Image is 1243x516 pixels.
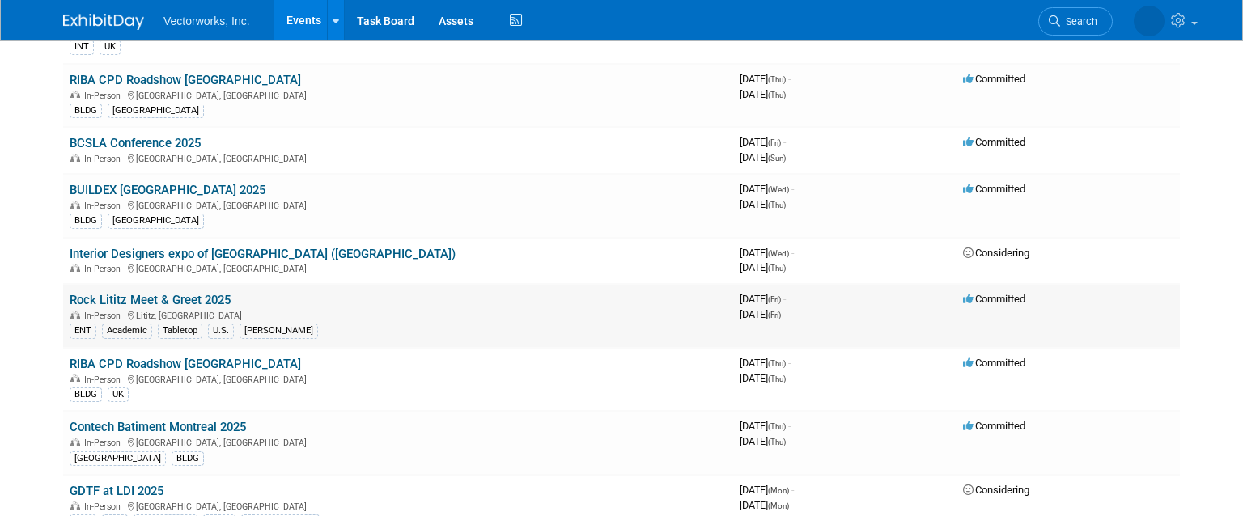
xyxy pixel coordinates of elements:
img: ExhibitDay [63,14,144,30]
img: In-Person Event [70,374,80,383]
span: (Thu) [768,91,786,99]
span: - [791,484,794,496]
span: In-Person [84,91,125,101]
div: BLDG [70,214,102,228]
span: (Fri) [768,138,781,147]
img: In-Person Event [70,438,80,446]
span: Committed [963,357,1025,369]
a: RIBA CPD Roadshow [GEOGRAPHIC_DATA] [70,73,301,87]
div: [GEOGRAPHIC_DATA], [GEOGRAPHIC_DATA] [70,372,727,385]
span: (Fri) [768,295,781,304]
span: [DATE] [740,261,786,273]
span: - [791,247,794,259]
div: Academic [102,324,152,338]
img: In-Person Event [70,501,80,510]
img: In-Person Event [70,91,80,99]
div: INT [70,40,94,54]
span: [DATE] [740,357,791,369]
a: RIBA CPD Roadshow [GEOGRAPHIC_DATA] [70,357,301,371]
span: [DATE] [740,499,789,511]
span: [DATE] [740,136,786,148]
div: ENT [70,324,96,338]
span: Committed [963,136,1025,148]
img: In-Person Event [70,154,80,162]
span: [DATE] [740,435,786,447]
span: [DATE] [740,198,786,210]
span: [DATE] [740,151,786,163]
span: (Mon) [768,501,789,510]
span: (Mon) [768,486,789,495]
span: Committed [963,73,1025,85]
span: [DATE] [740,420,791,432]
span: (Thu) [768,359,786,368]
a: BCSLA Conference 2025 [70,136,201,150]
div: [GEOGRAPHIC_DATA], [GEOGRAPHIC_DATA] [70,198,727,211]
a: GDTF at LDI 2025 [70,484,163,498]
span: [DATE] [740,247,794,259]
span: (Thu) [768,438,786,446]
a: Contech Batiment Montreal 2025 [70,420,246,434]
span: In-Person [84,264,125,274]
div: [GEOGRAPHIC_DATA], [GEOGRAPHIC_DATA] [70,151,727,164]
div: BLDG [172,451,204,466]
span: [DATE] [740,88,786,100]
div: Lititz, [GEOGRAPHIC_DATA] [70,308,727,321]
div: Tabletop [158,324,202,338]
span: [DATE] [740,372,786,384]
span: Considering [963,247,1029,259]
img: In-Person Event [70,201,80,209]
div: [GEOGRAPHIC_DATA], [GEOGRAPHIC_DATA] [70,88,727,101]
a: Search [1038,7,1113,36]
div: [GEOGRAPHIC_DATA] [108,214,204,228]
span: [DATE] [740,484,794,496]
span: [DATE] [740,73,791,85]
div: BLDG [70,104,102,118]
span: - [788,73,791,85]
span: In-Person [84,201,125,211]
span: - [783,293,786,305]
a: Interior Designers expo of [GEOGRAPHIC_DATA] ([GEOGRAPHIC_DATA]) [70,247,456,261]
div: [PERSON_NAME] [240,324,318,338]
div: [GEOGRAPHIC_DATA] [108,104,204,118]
div: UK [100,40,121,54]
div: [GEOGRAPHIC_DATA], [GEOGRAPHIC_DATA] [70,435,727,448]
img: In-Person Event [70,264,80,272]
div: [GEOGRAPHIC_DATA], [GEOGRAPHIC_DATA] [70,261,727,274]
span: (Thu) [768,75,786,84]
div: [GEOGRAPHIC_DATA], [GEOGRAPHIC_DATA] [70,499,727,512]
span: In-Person [84,438,125,448]
span: (Thu) [768,264,786,273]
div: BLDG [70,387,102,402]
span: (Thu) [768,422,786,431]
div: U.S. [208,324,234,338]
span: [DATE] [740,183,794,195]
img: Tania Arabian [1134,6,1165,36]
span: Committed [963,293,1025,305]
span: In-Person [84,501,125,512]
span: (Wed) [768,185,789,194]
div: [GEOGRAPHIC_DATA] [70,451,166,466]
a: BUILDEX [GEOGRAPHIC_DATA] 2025 [70,183,265,197]
span: (Thu) [768,201,786,209]
span: [DATE] [740,293,786,305]
span: Considering [963,484,1029,496]
span: (Thu) [768,374,786,383]
span: - [788,420,791,432]
img: In-Person Event [70,311,80,319]
span: Committed [963,420,1025,432]
span: In-Person [84,374,125,385]
span: - [788,357,791,369]
span: Vectorworks, Inc. [163,15,250,27]
div: UK [108,387,129,402]
span: [DATE] [740,308,781,320]
span: (Sun) [768,154,786,163]
span: In-Person [84,311,125,321]
span: Search [1060,15,1097,27]
span: - [783,136,786,148]
a: Rock Lititz Meet & Greet 2025 [70,293,231,307]
span: (Fri) [768,311,781,319]
span: (Wed) [768,249,789,258]
span: Committed [963,183,1025,195]
span: In-Person [84,154,125,164]
span: - [791,183,794,195]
